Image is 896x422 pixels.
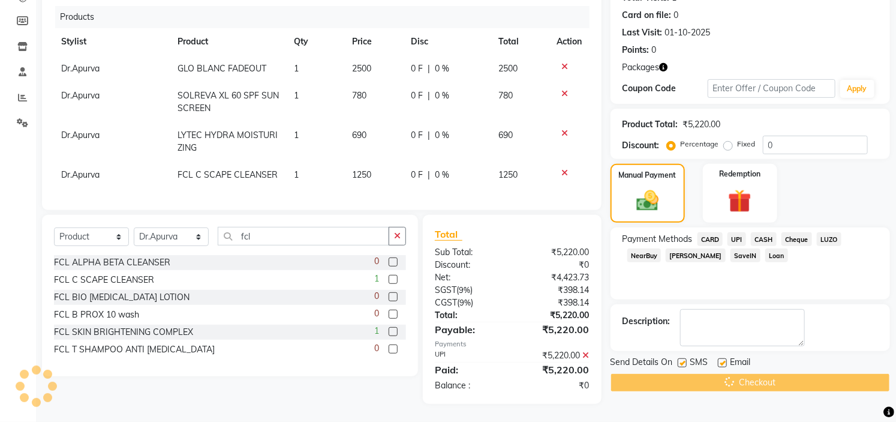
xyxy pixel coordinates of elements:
span: 1 [294,63,299,74]
span: 0 [374,307,379,320]
th: Total [491,28,550,55]
span: 1 [294,130,299,140]
div: ₹5,220.00 [512,363,599,377]
div: Last Visit: [623,26,663,39]
span: 9% [459,285,470,295]
div: FCL ALPHA BETA CLEANSER [54,256,170,269]
span: | [428,129,430,142]
span: Loan [765,249,788,262]
div: FCL SKIN BRIGHTENING COMPLEX [54,326,193,339]
div: ₹5,220.00 [683,118,721,131]
span: 1 [294,169,299,180]
label: Percentage [681,139,719,149]
span: Dr.Apurva [61,63,100,74]
th: Price [345,28,404,55]
div: ₹5,220.00 [512,349,599,362]
span: 2500 [498,63,518,74]
span: Dr.Apurva [61,169,100,180]
div: ₹5,220.00 [512,309,599,322]
span: | [428,62,430,75]
div: Discount: [623,139,660,152]
span: 0 % [435,89,449,102]
th: Product [170,28,287,55]
th: Stylist [54,28,170,55]
div: ₹398.14 [512,284,599,297]
span: Total [435,228,462,241]
span: 0 F [411,169,423,181]
span: 0 % [435,169,449,181]
span: 0 % [435,129,449,142]
span: Email [730,356,751,371]
span: 0 [374,255,379,268]
input: Search or Scan [218,227,389,246]
span: Cheque [781,232,812,246]
button: Apply [840,80,874,98]
div: Card on file: [623,9,672,22]
div: Products [55,6,599,28]
span: 1 [294,90,299,101]
span: 0 % [435,62,449,75]
span: 690 [498,130,513,140]
div: Product Total: [623,118,678,131]
div: 01-10-2025 [665,26,711,39]
span: 1 [374,273,379,285]
span: CASH [751,232,777,246]
th: Disc [404,28,491,55]
span: 780 [352,90,366,101]
span: 1 [374,325,379,337]
img: _gift.svg [721,187,759,216]
div: ₹5,220.00 [512,246,599,259]
span: [PERSON_NAME] [666,249,726,262]
span: CARD [697,232,723,246]
span: FCL C SCAPE CLEANSER [178,169,278,180]
span: 1250 [352,169,371,180]
span: 0 [374,342,379,355]
div: ₹398.14 [512,297,599,309]
span: Send Details On [611,356,673,371]
div: ₹5,220.00 [512,322,599,337]
span: 2500 [352,63,371,74]
span: Dr.Apurva [61,130,100,140]
div: FCL T SHAMPOO ANTI [MEDICAL_DATA] [54,343,215,356]
div: Sub Total: [426,246,512,259]
div: Description: [623,315,671,328]
span: 780 [498,90,513,101]
div: Paid: [426,363,512,377]
div: Net: [426,271,512,284]
span: | [428,169,430,181]
span: GLO BLANC FADEOUT [178,63,266,74]
span: SaveIN [730,249,760,262]
label: Redemption [719,169,760,179]
span: SOLREVA XL 60 SPF SUNSCREEN [178,90,279,113]
div: 0 [652,44,657,56]
div: Payable: [426,322,512,337]
th: Action [550,28,590,55]
div: ( ) [426,284,512,297]
span: 0 F [411,89,423,102]
div: FCL C SCAPE CLEANSER [54,274,154,286]
div: Points: [623,44,650,56]
div: Balance : [426,379,512,392]
label: Fixed [738,139,756,149]
div: ( ) [426,297,512,309]
span: CGST [435,297,457,308]
th: Qty [287,28,345,55]
div: Total: [426,309,512,322]
span: 0 [374,290,379,303]
div: ₹0 [512,259,599,271]
div: ₹4,423.73 [512,271,599,284]
img: _cash.svg [630,188,666,214]
span: Payment Methods [623,233,693,246]
span: LUZO [817,232,841,246]
label: Manual Payment [619,170,676,181]
span: Dr.Apurva [61,90,100,101]
span: LYTEC HYDRA MOISTURIZING [178,130,278,153]
div: FCL BIO [MEDICAL_DATA] LOTION [54,291,190,304]
span: Packages [623,61,660,74]
div: UPI [426,349,512,362]
span: SMS [690,356,708,371]
span: | [428,89,430,102]
div: ₹0 [512,379,599,392]
span: 9% [459,298,471,307]
span: 690 [352,130,366,140]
